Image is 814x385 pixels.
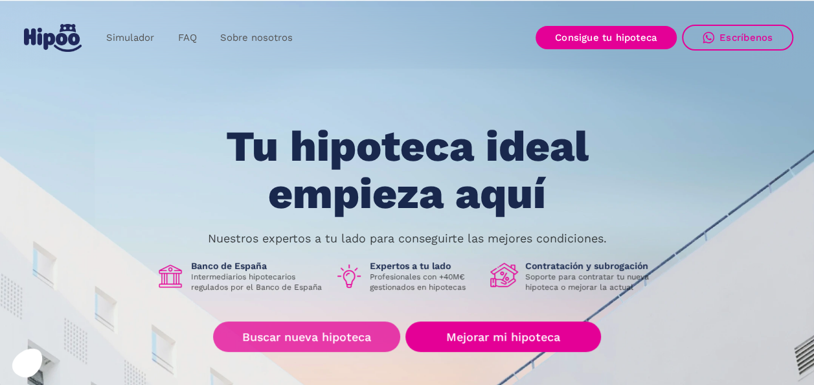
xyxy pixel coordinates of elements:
h1: Tu hipoteca ideal empieza aquí [161,123,652,217]
a: Buscar nueva hipoteca [213,321,400,352]
a: Simulador [95,25,166,51]
div: Escríbenos [719,32,773,43]
a: Consigue tu hipoteca [536,26,677,49]
p: Nuestros expertos a tu lado para conseguirte las mejores condiciones. [208,233,607,244]
p: Profesionales con +40M€ gestionados en hipotecas [370,272,480,292]
h1: Banco de España [191,260,324,272]
p: Intermediarios hipotecarios regulados por el Banco de España [191,272,324,292]
h1: Expertos a tu lado [370,260,480,272]
p: Soporte para contratar tu nueva hipoteca o mejorar la actual [525,272,659,292]
a: Mejorar mi hipoteca [405,321,600,352]
a: Escríbenos [682,25,793,51]
h1: Contratación y subrogación [525,260,659,272]
a: FAQ [166,25,208,51]
a: home [21,19,84,57]
a: Sobre nosotros [208,25,304,51]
